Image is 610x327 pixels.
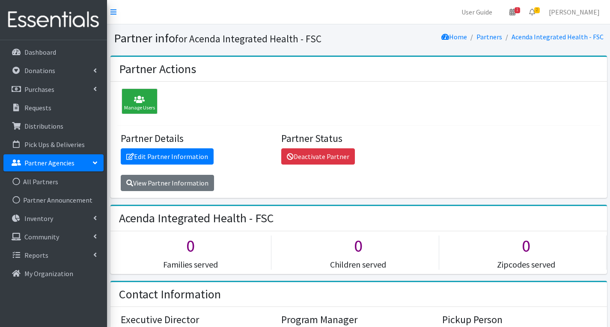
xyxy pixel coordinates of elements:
[542,3,607,21] a: [PERSON_NAME]
[278,259,439,270] h5: Children served
[446,236,607,256] h1: 0
[441,32,467,41] a: Home
[24,48,56,56] p: Dashboard
[114,31,356,46] h1: Partner info
[3,99,104,116] a: Requests
[3,210,104,227] a: Inventory
[121,148,214,165] a: Edit Partner Information
[446,259,607,270] h5: Zipcodes served
[534,7,540,13] span: 2
[122,88,158,114] div: Manage Users
[121,314,275,326] h4: Executive Director
[110,259,271,270] h5: Families served
[121,133,275,145] h4: Partner Details
[3,173,104,190] a: All Partners
[522,3,542,21] a: 2
[476,32,502,41] a: Partners
[24,140,85,149] p: Pick Ups & Deliveries
[24,233,59,241] p: Community
[281,148,355,165] a: Deactivate Partner
[3,81,104,98] a: Purchases
[442,314,597,326] h4: Pickup Person
[3,6,104,34] img: HumanEssentials
[119,62,196,77] h2: Partner Actions
[24,159,74,167] p: Partner Agencies
[503,3,522,21] a: 1
[3,228,104,245] a: Community
[24,103,51,112] p: Requests
[281,314,436,326] h4: Program Manager
[512,32,604,41] a: Acenda Integrated Health - FSC
[24,269,73,278] p: My Organization
[3,136,104,153] a: Pick Ups & Deliveries
[121,175,214,191] a: View Partner Information
[119,211,274,226] h2: Acenda Integrated Health - FSC
[110,236,271,256] h1: 0
[515,7,520,13] span: 1
[3,191,104,209] a: Partner Announcement
[3,62,104,79] a: Donations
[3,265,104,282] a: My Organization
[3,247,104,264] a: Reports
[175,32,321,45] small: for Acenda Integrated Health - FSC
[24,85,54,94] p: Purchases
[119,287,221,302] h2: Contact Information
[278,236,439,256] h1: 0
[3,44,104,61] a: Dashboard
[24,251,48,259] p: Reports
[281,133,436,145] h4: Partner Status
[3,154,104,171] a: Partner Agencies
[117,98,158,107] a: Manage Users
[24,66,55,75] p: Donations
[3,118,104,135] a: Distributions
[24,122,63,130] p: Distributions
[455,3,499,21] a: User Guide
[24,214,53,223] p: Inventory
